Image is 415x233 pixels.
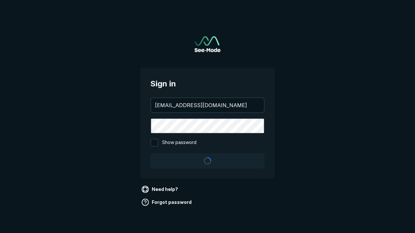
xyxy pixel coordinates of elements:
span: Show password [162,139,196,147]
a: Forgot password [140,197,194,207]
a: Need help? [140,184,181,194]
img: See-Mode Logo [195,36,220,52]
input: your@email.com [151,98,264,112]
a: Go to sign in [195,36,220,52]
span: Sign in [150,78,265,90]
